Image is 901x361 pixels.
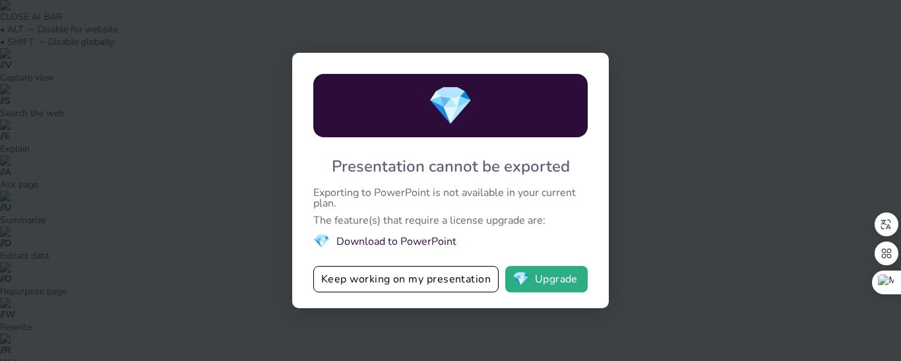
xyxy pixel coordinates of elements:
[313,266,499,292] button: Keep working on my presentation
[513,273,529,286] span: diamond
[313,232,330,250] span: diamond
[313,187,588,209] div: Exporting to PowerPoint is not available in your current plan.
[427,81,474,131] span: diamond
[505,266,588,292] button: diamondUpgrade
[332,156,570,177] div: Presentation cannot be exported
[313,215,588,226] div: The feature(s) that require a license upgrade are:
[313,232,588,250] li: Download to PowerPoint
